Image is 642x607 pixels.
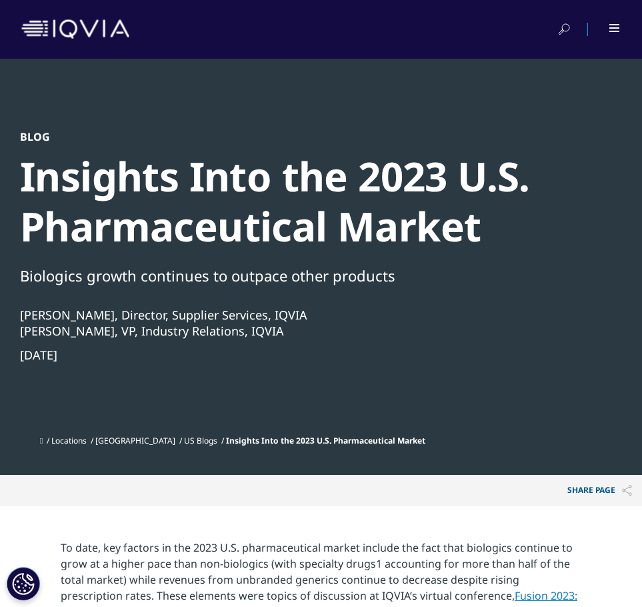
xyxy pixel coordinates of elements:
[20,130,607,143] div: Blog
[20,264,607,287] div: Biologics growth continues to outpace other products
[226,435,425,446] span: Insights Into the 2023 U.S. Pharmaceutical Market
[20,347,607,363] div: [DATE]
[20,323,607,339] div: [PERSON_NAME], VP, Industry Relations, IQVIA
[21,19,129,39] img: IQVIA Healthcare Information Technology and Pharma Clinical Research Company
[184,435,217,446] a: US Blogs
[20,151,607,251] div: Insights Into the 2023 U.S. Pharmaceutical Market
[557,475,642,506] p: Share PAGE
[622,485,632,496] img: Share PAGE
[95,435,175,446] a: [GEOGRAPHIC_DATA]
[7,567,40,600] button: Cookies Settings
[51,435,87,446] a: Locations
[20,307,607,323] div: [PERSON_NAME], Director, Supplier Services, IQVIA
[557,475,642,506] button: Share PAGEShare PAGE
